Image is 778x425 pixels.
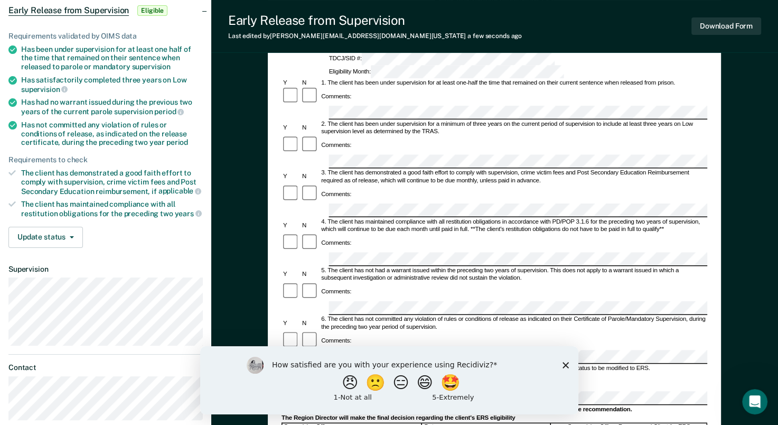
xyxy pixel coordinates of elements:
div: The Region Director will make the final decision regarding the client's ERS eligibility [282,414,707,422]
div: Comments: [320,288,353,295]
button: Update status [8,227,83,248]
div: Comments: [320,337,353,344]
span: a few seconds ago [467,32,522,40]
div: 2. The client has been under supervision for a minimum of three years on the current period of su... [320,121,708,136]
div: The client has maintained compliance with all restitution obligations for the preceding two [21,200,203,218]
button: Download Form [691,17,761,35]
div: Has not committed any violation of rules or conditions of release, as indicated on the release ce... [21,121,203,147]
div: N [301,271,320,279]
div: N [301,79,320,87]
span: supervision [21,85,68,94]
div: 6. The client has not committed any violation of rules or conditions of release as indicated on t... [320,316,708,331]
div: Comments: [320,239,353,246]
div: Comments: [320,142,353,149]
div: Y [282,320,301,327]
div: 4. The client has maintained compliance with all restitution obligations in accordance with PD/PO... [320,218,708,234]
div: N [301,173,320,181]
iframe: Intercom live chat [742,389,767,414]
div: 5. The client has not had a warrant issued within the preceding two years of supervision. This do... [320,267,708,282]
div: N [301,222,320,229]
div: TDCJ/SID #: [327,52,556,66]
div: Has had no warrant issued during the previous two years of the current parole supervision [21,98,203,116]
div: The client has demonstrated a good faith effort to comply with supervision, crime victim fees and... [21,169,203,196]
div: 1. The client has been under supervision for at least one-half the time that remained on their cu... [320,79,708,87]
span: period [154,107,184,116]
div: N [301,124,320,132]
div: Has been under supervision for at least one half of the time that remained on their sentence when... [21,45,203,71]
div: Comments: [320,93,353,100]
div: Y [282,222,301,229]
div: Eligibility Month: [327,66,565,79]
span: years [175,209,202,218]
div: Y [282,79,301,87]
div: Comments: [320,190,353,198]
span: applicable [158,187,201,195]
span: Eligible [137,5,167,16]
div: 3. The client has demonstrated a good faith effort to comply with supervision, crime victim fees ... [320,170,708,185]
div: N [301,320,320,327]
iframe: Survey by Kim from Recidiviz [200,346,578,414]
div: Y [282,173,301,181]
span: supervision [132,62,171,71]
div: Early Release from Supervision [228,13,522,28]
span: Early Release from Supervision [8,5,129,16]
div: Y [282,271,301,279]
dt: Supervision [8,265,203,274]
div: Requirements validated by OIMS data [8,32,203,41]
dt: Contact [8,363,203,372]
div: Y [282,124,301,132]
span: period [166,138,188,146]
div: Requirements to check [8,155,203,164]
div: Has satisfactorily completed three years on Low [21,76,203,94]
div: Last edited by [PERSON_NAME][EMAIL_ADDRESS][DOMAIN_NAME][US_STATE] [228,32,522,40]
